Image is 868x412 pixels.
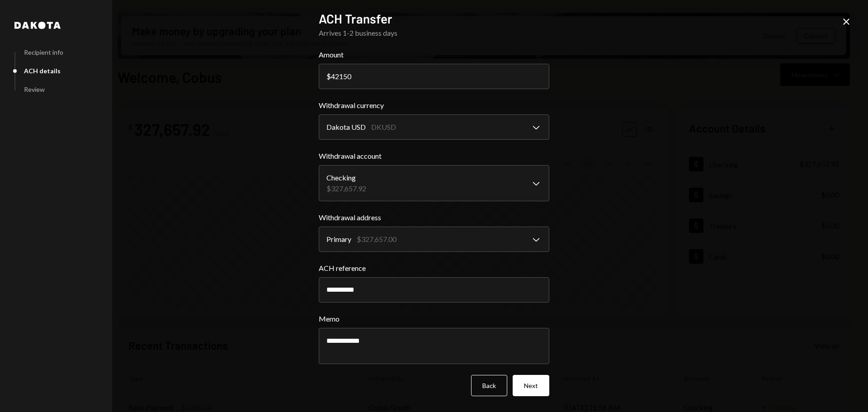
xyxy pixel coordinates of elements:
label: Withdrawal address [319,212,549,223]
button: Next [513,375,549,396]
div: DKUSD [371,122,396,133]
label: ACH reference [319,263,549,274]
input: 0.00 [319,64,549,89]
button: Withdrawal account [319,165,549,201]
button: Withdrawal currency [319,114,549,140]
div: $327,657.00 [357,234,396,245]
label: Amount [319,49,549,60]
label: Withdrawal account [319,151,549,161]
div: ACH details [24,67,61,75]
div: Recipient info [24,48,63,56]
button: Withdrawal address [319,227,549,252]
div: $ [326,72,331,81]
label: Memo [319,313,549,324]
label: Withdrawal currency [319,100,549,111]
button: Back [471,375,507,396]
h2: ACH Transfer [319,10,549,28]
div: Review [24,85,45,93]
div: Arrives 1-2 business days [319,28,549,38]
